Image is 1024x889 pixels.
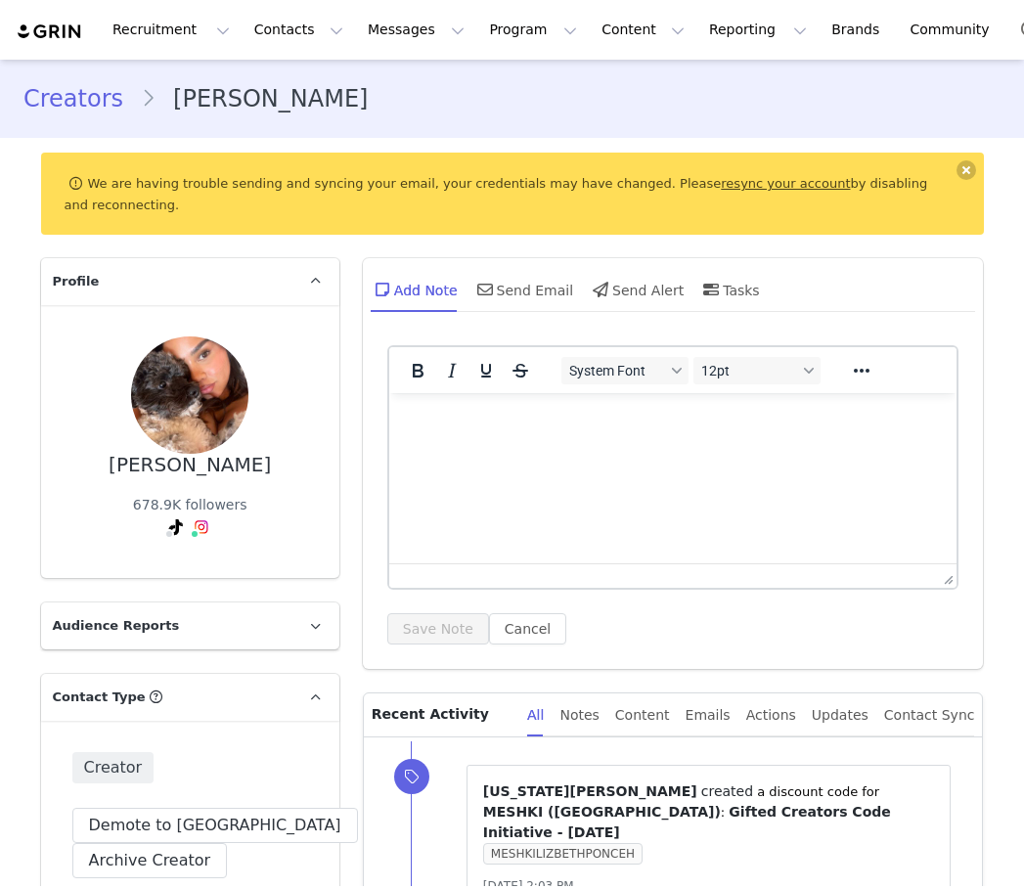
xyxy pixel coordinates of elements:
span: Profile [53,272,100,291]
span: Gifted Creators Code Initiative - [DATE] [483,804,891,840]
button: Cancel [489,613,566,645]
span: Contact Type [53,688,146,707]
button: Fonts [561,357,689,384]
span: Audience Reports [53,616,180,636]
button: Underline [469,357,503,384]
button: Demote to [GEOGRAPHIC_DATA] [72,808,358,843]
div: 678.9K followers [133,495,247,515]
div: We are having trouble sending and syncing your email, your credentials may have changed. Please b... [41,153,984,235]
span: 12pt [701,363,797,378]
button: Archive Creator [72,843,228,878]
button: Program [477,8,589,52]
button: Italic [435,357,468,384]
button: Contacts [243,8,355,52]
button: Reporting [697,8,819,52]
span: MESHKI ([GEOGRAPHIC_DATA]) [483,804,721,820]
a: Brands [820,8,897,52]
p: Recent Activity [372,693,512,736]
span: System Font [569,363,665,378]
div: Tasks [699,266,760,313]
button: Font sizes [693,357,821,384]
span: created [701,783,753,799]
div: Send Alert [589,266,684,313]
button: Messages [356,8,476,52]
img: instagram.svg [194,519,209,535]
button: Strikethrough [504,357,537,384]
span: [US_STATE][PERSON_NAME] [483,783,697,799]
button: Bold [401,357,434,384]
div: All [527,693,544,737]
span: Creator [72,752,155,783]
button: Recruitment [101,8,242,52]
div: Contact Sync [884,693,975,737]
button: Content [590,8,696,52]
a: Community [899,8,1010,52]
button: Save Note [387,613,489,645]
div: Updates [812,693,868,737]
div: [PERSON_NAME] [109,454,271,476]
div: Actions [746,693,796,737]
div: Notes [559,693,599,737]
p: ⁨ ⁩ ⁨ ⁩ a discount code for ⁨ ⁩: ⁨ ⁩ [483,781,935,843]
div: Content [615,693,670,737]
img: grin logo [16,22,84,41]
div: Press the Up and Down arrow keys to resize the editor. [936,564,957,588]
div: Add Note [371,266,458,313]
div: Emails [686,693,731,737]
img: 4a0caea0-0ec7-4ea3-b622-93fbd22b6eea--s.jpg [131,336,248,454]
a: Creators [23,81,141,116]
a: resync your account [721,176,850,191]
button: Reveal or hide additional toolbar items [845,357,878,384]
span: MESHKILIZBETHPONCEH [483,843,643,865]
iframe: Rich Text Area [389,393,957,563]
div: Send Email [473,266,574,313]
